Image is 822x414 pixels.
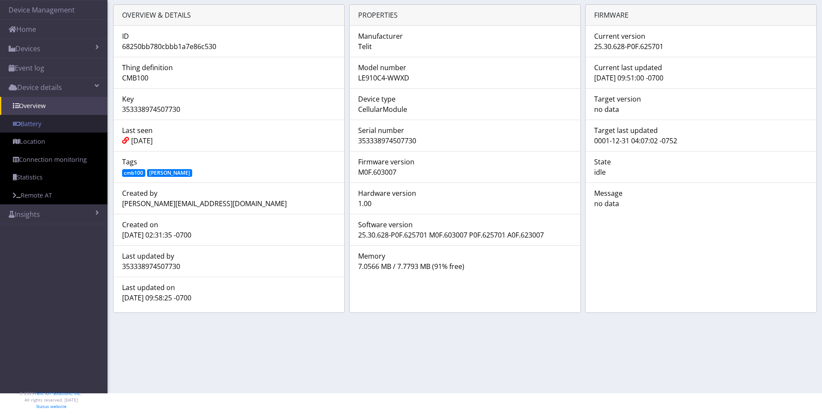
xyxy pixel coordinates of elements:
div: no data [588,104,814,114]
div: 353338974507730 [116,104,342,114]
div: M0F.603007 [352,167,578,177]
div: 68250bb780cbbb1a7e86c530 [116,41,342,52]
div: Created on [116,219,342,230]
div: [DATE] 09:51:00 -0700 [588,73,814,83]
div: 7.0566 MB / 7.7793 MB (91% free) [352,261,578,272]
div: Target last updated [588,125,814,136]
div: ID [116,31,342,41]
div: Firmware version [352,157,578,167]
div: Serial number [352,125,578,136]
div: Target version [588,94,814,104]
div: Thing definition [116,62,342,73]
div: Tags [116,157,342,167]
div: Current last updated [588,62,814,73]
div: Current version [588,31,814,41]
div: CMB100 [116,73,342,83]
div: CellularModule [352,104,578,114]
span: [DATE] [131,136,153,146]
div: [DATE] 09:58:25 -0700 [116,293,342,303]
span: cmb100 [122,169,146,177]
div: 25.30.628-P0F.625701 [588,41,814,52]
div: no data [588,198,814,209]
div: 353338974507730 [352,136,578,146]
div: Model number [352,62,578,73]
a: Telit IoT Solutions, Inc. [34,390,82,396]
div: [DATE] 02:31:35 -0700 [116,230,342,240]
div: Last updated on [116,282,342,293]
div: Software version [352,219,578,230]
div: Last seen [116,125,342,136]
p: © 2025 . [19,390,83,397]
div: 353338974507730 [116,261,342,272]
div: Memory [352,251,578,261]
div: Hardware version [352,188,578,198]
div: Properties [350,5,580,26]
div: Device type [352,94,578,104]
div: 0001-12-31 04:07:02 -0752 [588,136,814,146]
div: idle [588,167,814,177]
div: Manufacturer [352,31,578,41]
div: Last updated by [116,251,342,261]
div: FIRMWARE [586,5,816,26]
div: State [588,157,814,167]
div: Created by [116,188,342,198]
div: Key [116,94,342,104]
div: 25.30.628-P0F.625701 M0F.603007 P0F.625701 A0F.623007 [352,230,578,240]
div: OVERVIEW & DETAILS [113,5,344,26]
div: Telit [352,41,578,52]
span: [PERSON_NAME] [147,169,192,177]
div: LE910C4-WWXD [352,73,578,83]
div: [PERSON_NAME][EMAIL_ADDRESS][DOMAIN_NAME] [116,198,342,209]
div: Message [588,188,814,198]
div: 1.00 [352,198,578,209]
